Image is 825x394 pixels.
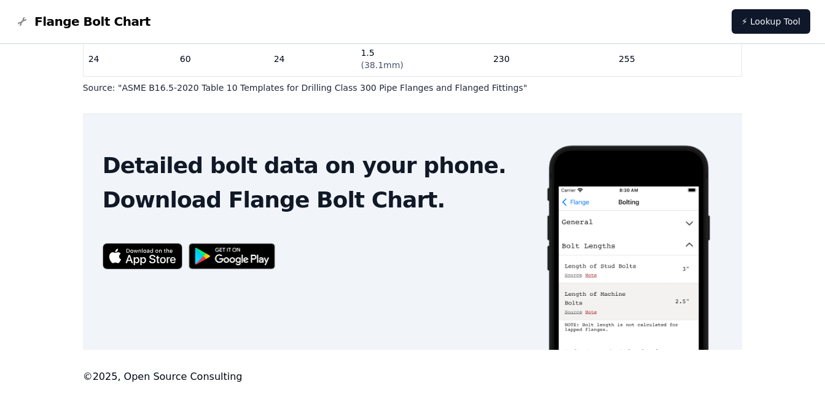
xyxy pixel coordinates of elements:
span: Flange Bolt Chart [34,13,151,30]
img: Flange Bolt Chart Logo [15,14,29,29]
td: 255 [614,41,741,76]
td: 24 [84,41,175,76]
td: 60 [175,41,269,76]
img: App Store badge for the Flange Bolt Chart app [103,243,182,269]
p: Source: " ASME B16.5-2020 Table 10 Templates for Drilling Class 300 Pipe Flanges and Flanged Fitt... [83,82,743,94]
a: Flange Bolt Chart LogoFlange Bolt Chart [15,13,151,30]
a: ⚡ Lookup Tool [732,9,810,34]
footer: © 2025 , Open Source Consulting [83,369,743,384]
td: 1.5 [356,41,488,76]
img: Get it on Google Play [182,237,282,276]
h2: Detailed bolt data on your phone. [103,153,526,178]
h2: Download Flange Bolt Chart. [103,188,526,212]
td: 230 [488,41,614,76]
span: ( 38.1mm ) [361,60,403,70]
td: 24 [269,41,356,76]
